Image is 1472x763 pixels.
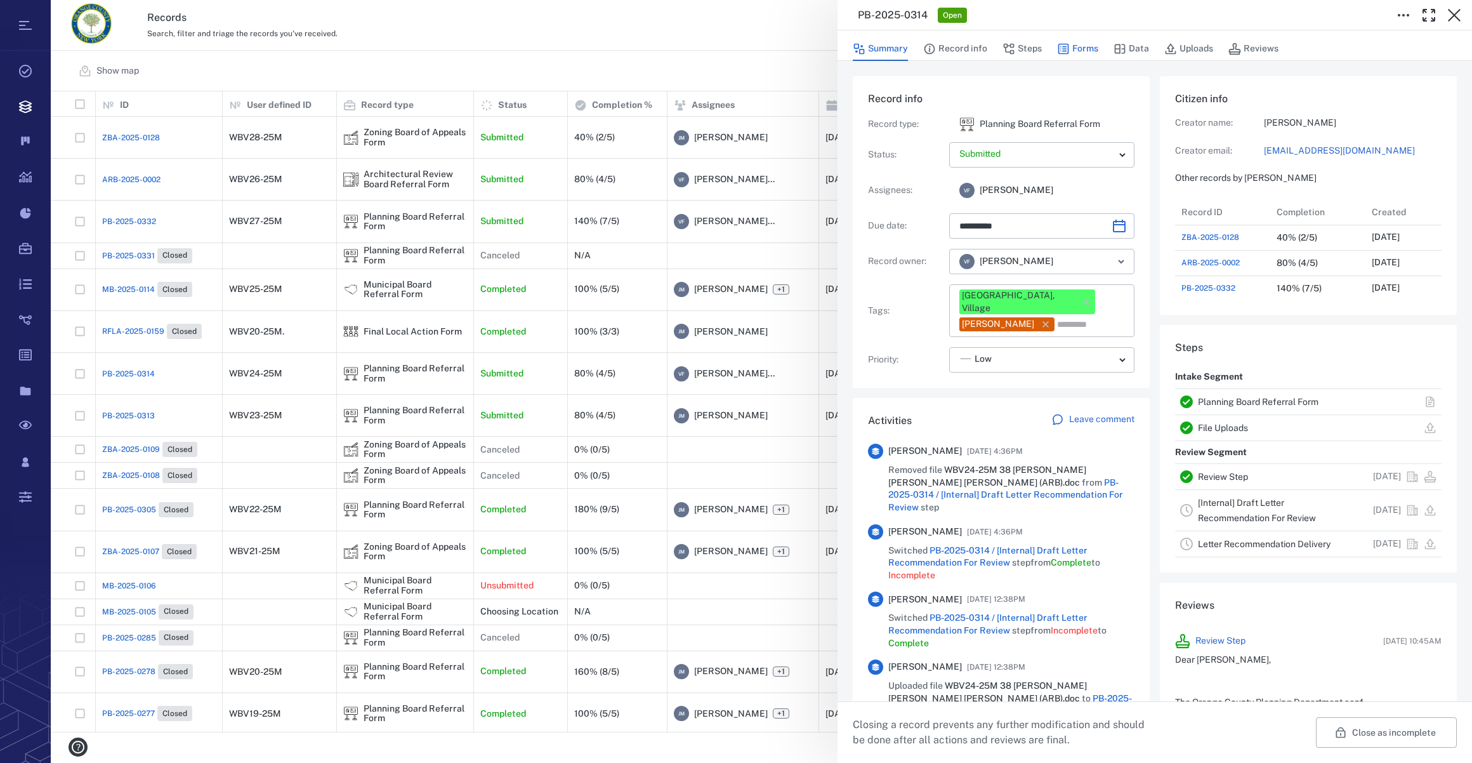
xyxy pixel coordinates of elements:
[967,444,1023,459] span: [DATE] 4:36PM
[1181,282,1235,294] a: PB-2025-0332
[1160,325,1457,583] div: StepsIntake SegmentPlanning Board Referral FormFile UploadsReview SegmentReview Step[DATE][Intern...
[868,118,944,131] p: Record type :
[853,76,1150,398] div: Record infoRecord type:icon Planning Board Referral FormPlanning Board Referral FormStatus:Assign...
[1316,717,1457,748] button: Close as incomplete
[853,717,1155,748] p: Closing a record prevents any further modification and should be done after all actions and revie...
[888,594,962,606] span: [PERSON_NAME]
[868,184,944,197] p: Assignees :
[1165,623,1452,728] div: Review Step[DATE] 10:45AMDear [PERSON_NAME], The Orange County Planning Department conf...
[1391,3,1416,28] button: Toggle to Edit Boxes
[1164,37,1213,61] button: Uploads
[980,255,1053,268] span: [PERSON_NAME]
[1277,284,1322,293] div: 140% (7/5)
[868,305,944,317] p: Tags :
[1175,172,1442,185] p: Other records by [PERSON_NAME]
[1181,194,1223,230] div: Record ID
[1175,441,1247,464] p: Review Segment
[1373,470,1401,483] p: [DATE]
[1002,37,1042,61] button: Steps
[1198,423,1248,433] a: File Uploads
[1195,635,1245,647] a: Review Step
[959,117,975,132] img: icon Planning Board Referral Form
[1383,635,1442,647] span: [DATE] 10:45AM
[1198,472,1248,482] a: Review Step
[888,545,1134,582] span: Switched step from to
[1198,397,1318,407] a: Planning Board Referral Form
[1175,598,1442,613] h6: Reviews
[959,148,1114,161] p: Submitted
[1228,37,1278,61] button: Reviews
[962,289,1075,314] div: [GEOGRAPHIC_DATA], Village
[1264,117,1442,129] p: [PERSON_NAME]
[1365,199,1461,225] div: Created
[1175,145,1264,157] p: Creator email:
[1373,504,1401,517] p: [DATE]
[1181,232,1239,243] span: ZBA-2025-0128
[1277,194,1325,230] div: Completion
[1160,76,1457,325] div: Citizen infoCreator name:[PERSON_NAME]Creator email:[EMAIL_ADDRESS][DOMAIN_NAME]Other records by ...
[853,37,908,61] button: Summary
[1277,233,1317,242] div: 40% (2/5)
[967,592,1025,607] span: [DATE] 12:38PM
[1372,231,1400,244] p: [DATE]
[1160,583,1457,753] div: ReviewsReview Step[DATE] 10:45AMDear [PERSON_NAME], The Orange County Planning Department conf...
[1277,258,1318,268] div: 80% (4/5)
[853,398,1150,743] div: ActivitiesLeave comment[PERSON_NAME][DATE] 4:36PMRemoved file WBV24-25M 38 [PERSON_NAME] [PERSON_...
[1372,282,1400,295] p: [DATE]
[1264,145,1442,157] a: [EMAIL_ADDRESS][DOMAIN_NAME]
[888,638,929,648] span: Complete
[1198,498,1316,523] a: [Internal] Draft Letter Recommendation For Review
[959,183,975,198] div: V F
[888,570,935,580] span: Incomplete
[858,8,928,23] h3: PB-2025-0314
[1051,413,1134,428] a: Leave comment
[1442,3,1467,28] button: Close
[959,117,975,132] div: Planning Board Referral Form
[1175,91,1442,107] h6: Citizen info
[1175,117,1264,129] p: Creator name:
[1051,625,1098,635] span: Incomplete
[940,10,964,21] span: Open
[1114,37,1149,61] button: Data
[959,254,975,269] div: V F
[1175,199,1270,225] div: Record ID
[1175,696,1442,709] p: The Orange County Planning Department conf...
[1057,37,1098,61] button: Forms
[1270,199,1365,225] div: Completion
[888,680,1134,729] span: Uploaded file to step
[1112,253,1130,270] button: Open
[888,526,962,538] span: [PERSON_NAME]
[1069,413,1134,426] p: Leave comment
[868,220,944,232] p: Due date :
[888,477,1123,512] span: PB-2025-0314 / [Internal] Draft Letter Recommendation For Review
[888,464,1134,514] span: Removed file from step
[888,680,1087,703] span: WBV24-25M 38 [PERSON_NAME] [PERSON_NAME] [PERSON_NAME] (ARB).doc
[975,353,992,366] span: Low
[868,149,944,161] p: Status :
[888,545,1088,568] a: PB-2025-0314 / [Internal] Draft Letter Recommendation For Review
[967,524,1023,540] span: [DATE] 4:36PM
[1175,366,1243,388] p: Intake Segment
[1198,539,1331,549] a: Letter Recommendation Delivery
[1051,557,1091,567] span: Complete
[1416,3,1442,28] button: Toggle Fullscreen
[962,318,1034,331] div: [PERSON_NAME]
[923,37,987,61] button: Record info
[29,9,55,20] span: Help
[1175,654,1442,667] p: Dear [PERSON_NAME],
[888,613,1088,635] a: PB-2025-0314 / [Internal] Draft Letter Recommendation For Review
[980,118,1100,131] p: Planning Board Referral Form
[868,413,912,428] h6: Activities
[868,255,944,268] p: Record owner :
[1175,340,1442,355] h6: Steps
[1372,256,1400,269] p: [DATE]
[967,660,1025,675] span: [DATE] 12:38PM
[1107,213,1132,239] button: Choose date, selected date is Sep 17, 2025
[1373,538,1401,550] p: [DATE]
[1181,257,1240,269] span: ARB-2025-0002
[888,445,962,458] span: [PERSON_NAME]
[888,612,1134,649] span: Switched step from to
